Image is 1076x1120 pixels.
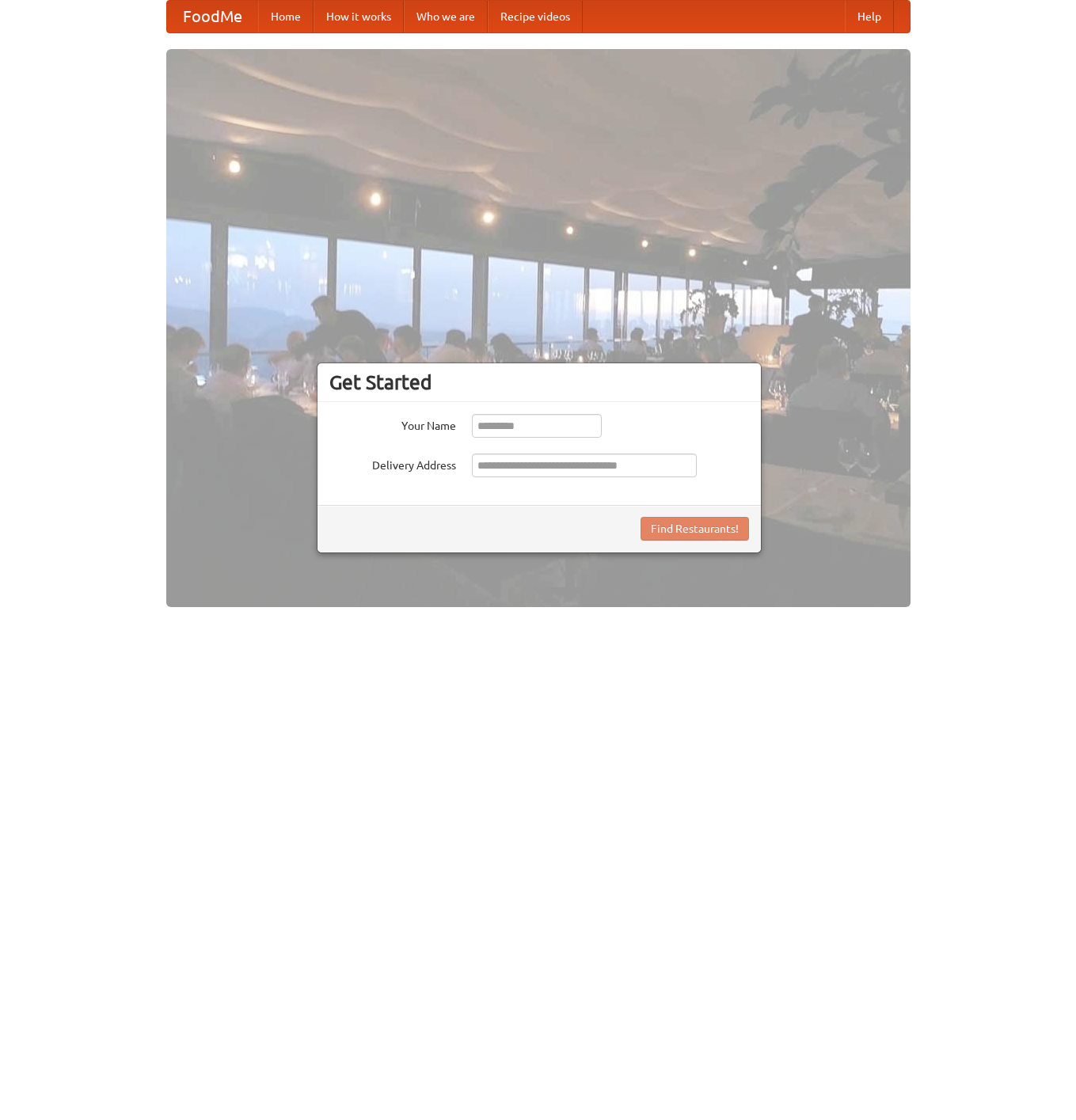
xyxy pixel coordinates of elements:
[329,454,456,473] label: Delivery Address
[404,1,488,32] a: Who we are
[314,1,404,32] a: How it works
[167,1,258,32] a: FoodMe
[329,414,456,434] label: Your Name
[641,517,749,541] button: Find Restaurants!
[845,1,894,32] a: Help
[488,1,583,32] a: Recipe videos
[258,1,314,32] a: Home
[329,370,749,394] h3: Get Started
